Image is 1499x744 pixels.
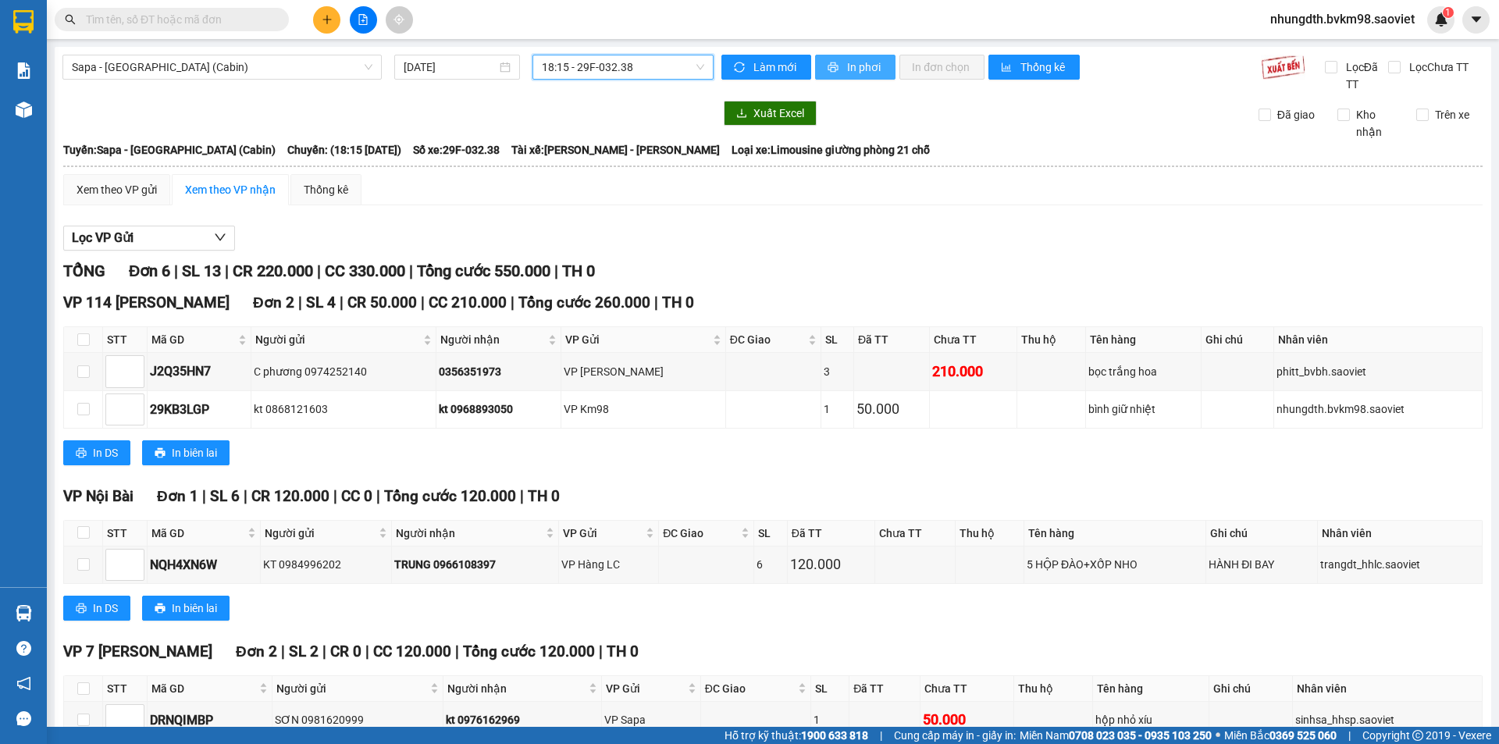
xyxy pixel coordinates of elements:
[1348,727,1351,744] span: |
[325,262,405,280] span: CC 330.000
[150,400,248,419] div: 29KB3LGP
[564,400,723,418] div: VP Km98
[16,711,31,726] span: message
[849,676,920,702] th: Đã TT
[421,294,425,311] span: |
[341,487,372,505] span: CC 0
[447,680,586,697] span: Người nhận
[214,231,226,244] span: down
[65,14,76,25] span: search
[1269,729,1337,742] strong: 0369 525 060
[923,709,1011,731] div: 50.000
[72,228,134,247] span: Lọc VP Gửi
[894,727,1016,744] span: Cung cấp máy in - giấy in:
[287,141,401,158] span: Chuyến: (18:15 [DATE])
[1318,521,1483,546] th: Nhân viên
[182,262,221,280] span: SL 13
[276,680,427,697] span: Người gửi
[1350,106,1405,141] span: Kho nhận
[298,294,302,311] span: |
[1276,363,1479,380] div: phitt_bvbh.saoviet
[63,144,276,156] b: Tuyến: Sapa - [GEOGRAPHIC_DATA] (Cabin)
[1206,521,1318,546] th: Ghi chú
[562,262,595,280] span: TH 0
[821,327,854,353] th: SL
[811,676,849,702] th: SL
[77,181,157,198] div: Xem theo VP gửi
[155,603,166,615] span: printer
[565,331,710,348] span: VP Gửi
[289,643,319,660] span: SL 2
[151,680,256,697] span: Mã GD
[1093,676,1209,702] th: Tên hàng
[63,294,230,311] span: VP 114 [PERSON_NAME]
[1274,327,1483,353] th: Nhân viên
[606,680,685,697] span: VP Gửi
[753,105,804,122] span: Xuất Excel
[1095,711,1206,728] div: hộp nhỏ xíu
[281,643,285,660] span: |
[824,363,851,380] div: 3
[1086,327,1202,353] th: Tên hàng
[602,702,701,739] td: VP Sapa
[757,556,784,573] div: 6
[313,6,340,34] button: plus
[265,525,375,542] span: Người gửi
[148,702,272,739] td: DRNQIMBP
[814,711,846,728] div: 1
[13,10,34,34] img: logo-vxr
[1261,55,1305,80] img: 9k=
[148,353,251,390] td: J2Q35HN7
[724,101,817,126] button: downloadXuất Excel
[255,331,421,348] span: Người gửi
[103,676,148,702] th: STT
[129,262,170,280] span: Đơn 6
[511,141,720,158] span: Tài xế: [PERSON_NAME] - [PERSON_NAME]
[148,546,261,584] td: NQH4XN6W
[856,398,927,420] div: 50.000
[376,487,380,505] span: |
[244,487,247,505] span: |
[263,556,388,573] div: KT 0984996202
[254,363,434,380] div: C phương 0974252140
[736,108,747,120] span: download
[654,294,658,311] span: |
[1088,400,1198,418] div: bình giữ nhiệt
[210,487,240,505] span: SL 6
[155,447,166,460] span: printer
[561,556,656,573] div: VP Hàng LC
[275,711,440,728] div: SƠN 0981620999
[920,676,1014,702] th: Chưa TT
[350,6,377,34] button: file-add
[306,294,336,311] span: SL 4
[847,59,883,76] span: In phơi
[330,643,361,660] span: CR 0
[322,643,326,660] span: |
[185,181,276,198] div: Xem theo VP nhận
[365,643,369,660] span: |
[172,444,217,461] span: In biên lai
[86,11,270,28] input: Tìm tên, số ĐT hoặc mã đơn
[150,555,258,575] div: NQH4XN6W
[347,294,417,311] span: CR 50.000
[725,727,868,744] span: Hỗ trợ kỹ thuật:
[1445,7,1451,18] span: 1
[1340,59,1388,93] span: Lọc Đã TT
[824,400,851,418] div: 1
[1216,732,1220,739] span: ⚪️
[1462,6,1490,34] button: caret-down
[317,262,321,280] span: |
[63,596,130,621] button: printerIn DS
[607,643,639,660] span: TH 0
[16,101,32,118] img: warehouse-icon
[439,363,557,380] div: 0356351973
[202,487,206,505] span: |
[225,262,229,280] span: |
[1014,676,1094,702] th: Thu hộ
[358,14,369,25] span: file-add
[63,226,235,251] button: Lọc VP Gửi
[63,487,134,505] span: VP Nội Bài
[157,487,198,505] span: Đơn 1
[1403,59,1471,76] span: Lọc Chưa TT
[1017,327,1086,353] th: Thu hộ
